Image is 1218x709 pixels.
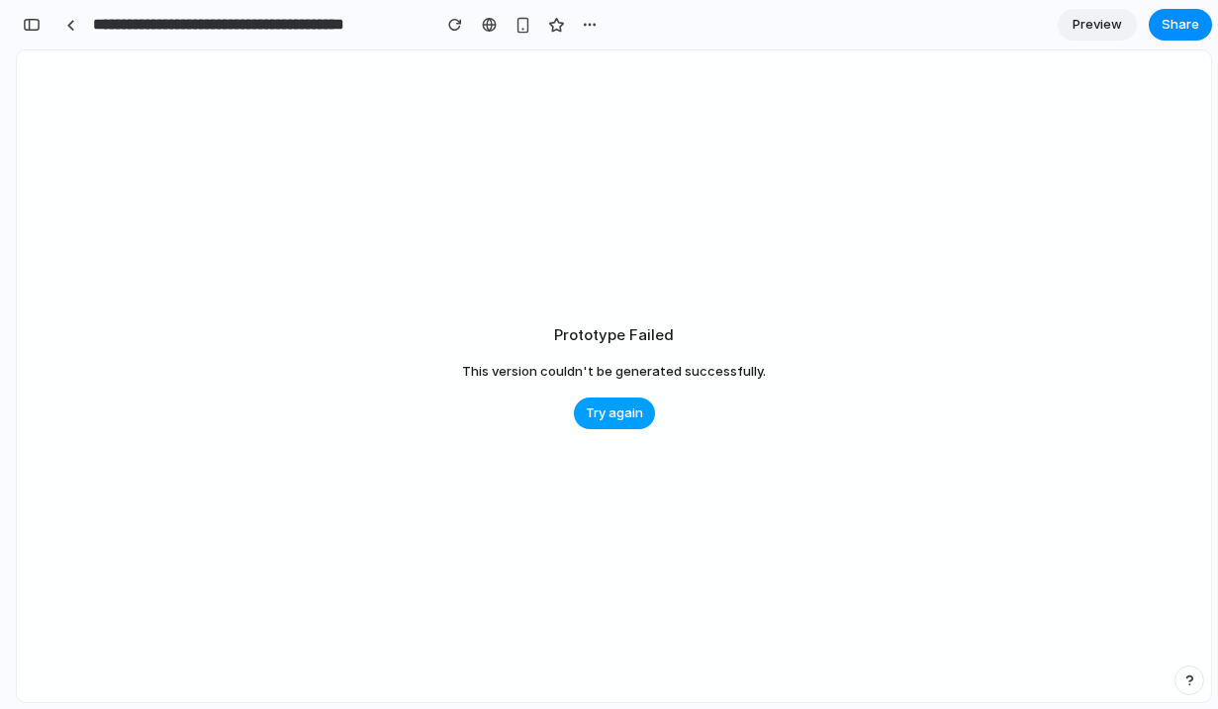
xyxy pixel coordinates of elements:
span: Share [1162,15,1199,35]
span: Try again [586,403,643,423]
span: Preview [1073,15,1122,35]
button: Try again [574,398,655,429]
span: This version couldn't be generated successfully. [462,362,766,382]
a: Preview [1058,9,1137,41]
button: Share [1149,9,1212,41]
h2: Prototype Failed [554,324,674,347]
